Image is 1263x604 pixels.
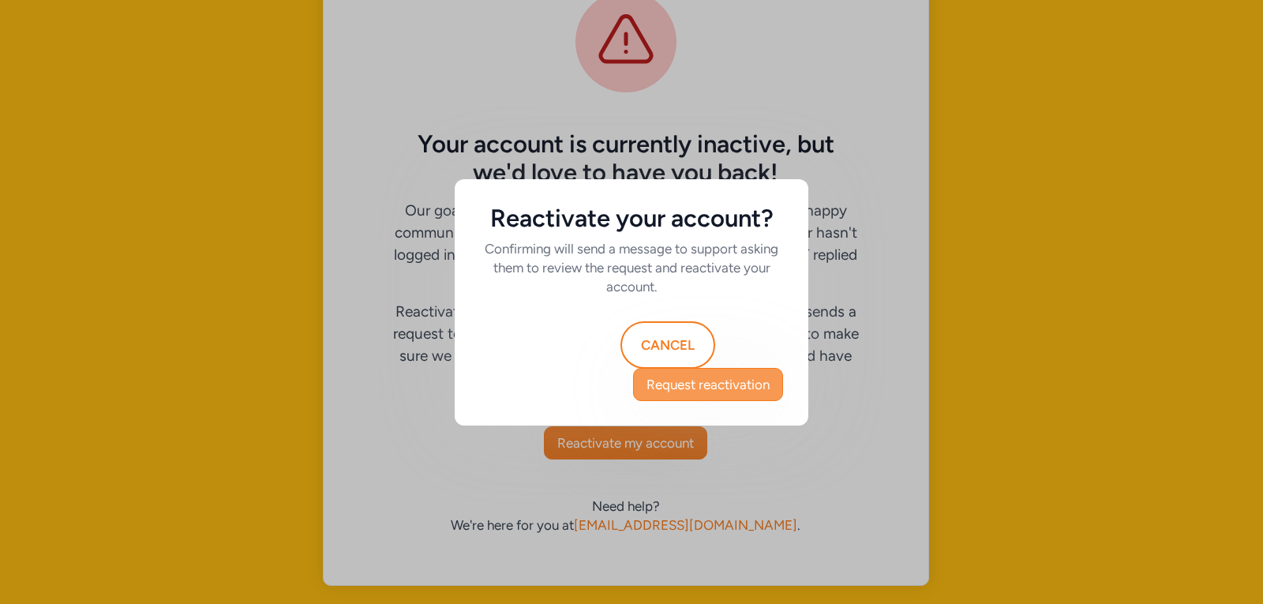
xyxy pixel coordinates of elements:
button: Request reactivation [633,368,783,401]
button: Cancel [620,321,715,369]
h5: Reactivate your account? [480,204,783,233]
h6: Confirming will send a message to support asking them to review the request and reactivate your a... [480,239,783,296]
span: Request reactivation [646,375,770,394]
div: Cancel [641,336,695,355]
